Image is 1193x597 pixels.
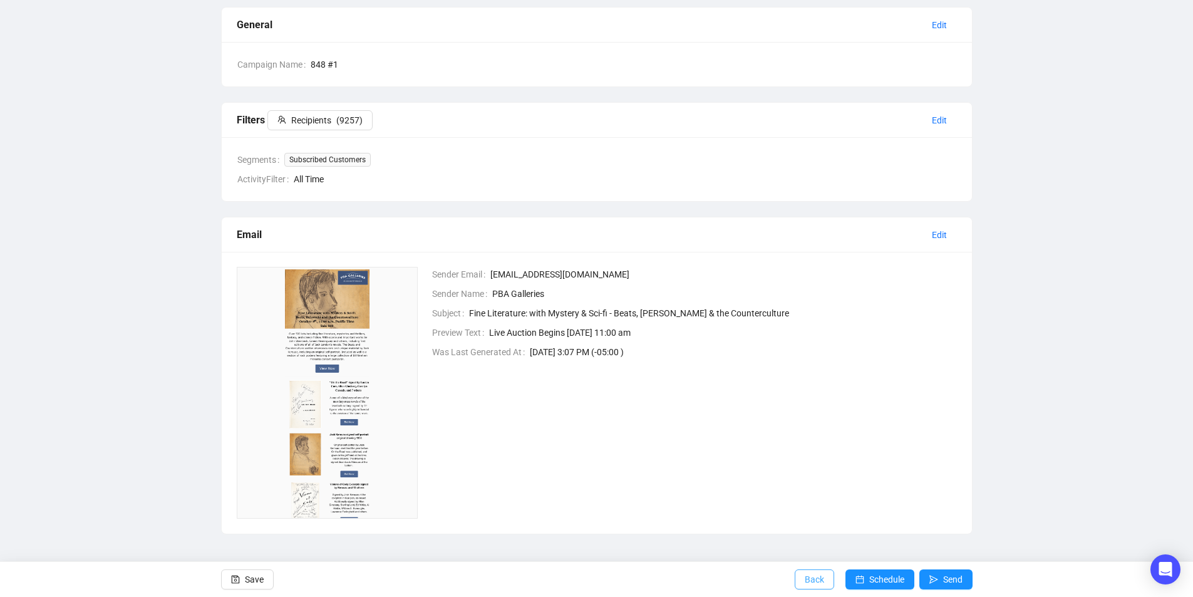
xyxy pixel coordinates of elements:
span: Edit [932,18,947,32]
span: Save [245,562,264,597]
span: Sender Name [432,287,492,301]
span: ActivityFilter [237,172,294,186]
button: Edit [922,110,957,130]
span: Was Last Generated At [432,345,530,359]
span: team [277,115,286,124]
span: send [929,575,938,584]
span: Sender Email [432,267,490,281]
div: Email [237,227,922,242]
span: Live Auction Begins [DATE] 11:00 am [489,326,957,340]
span: All Time [294,172,957,186]
button: Schedule [845,569,914,589]
img: 1757540885391-T0c5xi9EiFGsd1VR.png [237,267,418,519]
span: Recipients [291,113,331,127]
button: Edit [922,15,957,35]
span: Schedule [869,562,904,597]
span: [EMAIL_ADDRESS][DOMAIN_NAME] [490,267,957,281]
span: 848 #1 [311,58,957,71]
button: Recipients(9257) [267,110,373,130]
span: ( 9257 ) [336,113,363,127]
span: Edit [932,113,947,127]
span: Subscribed Customers [284,153,371,167]
button: Edit [922,225,957,245]
span: [DATE] 3:07 PM (-05:00 ) [530,345,957,359]
button: Save [221,569,274,589]
span: calendar [855,575,864,584]
span: Filters [237,114,373,126]
span: Preview Text [432,326,489,340]
span: Fine Literature: with Mystery & Sci-fi - Beats, [PERSON_NAME] & the Counterculture [469,306,957,320]
span: Segments [237,153,284,167]
button: Send [919,569,973,589]
span: save [231,575,240,584]
span: Subject [432,306,469,320]
span: Campaign Name [237,58,311,71]
span: Send [943,562,963,597]
span: Back [805,562,824,597]
div: General [237,17,922,33]
div: Open Intercom Messenger [1150,554,1180,584]
span: Edit [932,228,947,242]
button: Back [795,569,834,589]
span: PBA Galleries [492,287,957,301]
